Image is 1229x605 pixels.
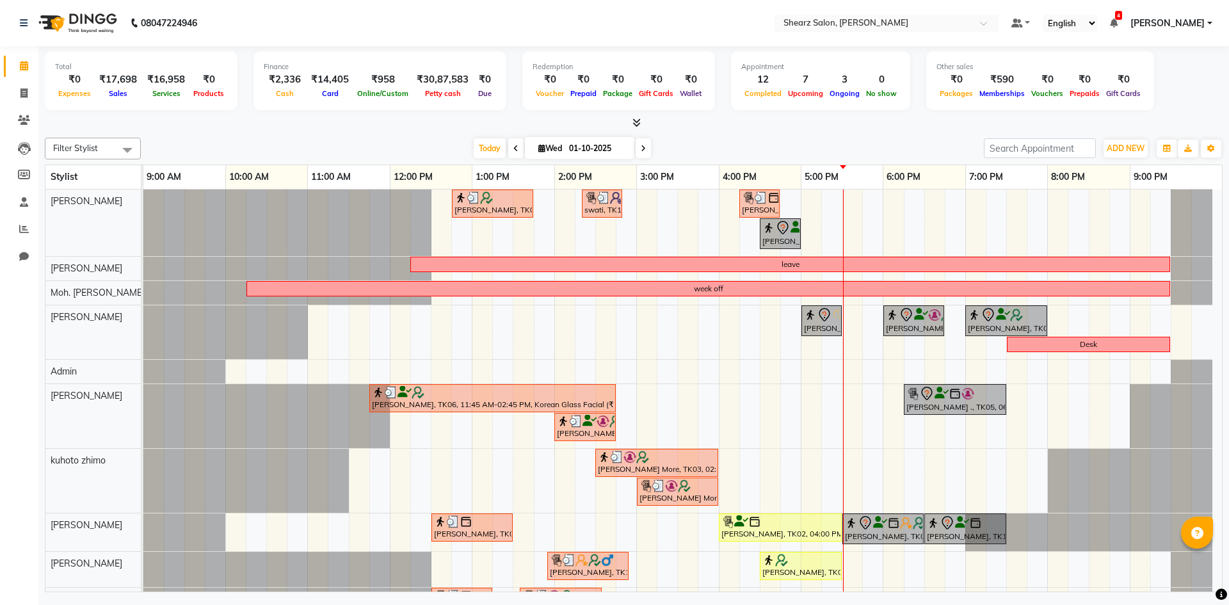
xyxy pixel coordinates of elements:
[600,89,636,98] span: Package
[636,72,677,87] div: ₹0
[741,61,900,72] div: Appointment
[761,220,799,247] div: [PERSON_NAME] ., TK19, 04:30 PM-05:00 PM, Face and Neck Bleach
[190,89,227,98] span: Products
[883,168,924,186] a: 6:00 PM
[273,89,297,98] span: Cash
[976,89,1028,98] span: Memberships
[863,72,900,87] div: 0
[264,72,306,87] div: ₹2,336
[638,480,717,504] div: [PERSON_NAME] More, TK03, 03:00 PM-04:00 PM, Premium bombshell pedicure
[33,5,120,41] img: logo
[1066,72,1103,87] div: ₹0
[1130,168,1171,186] a: 9:00 PM
[555,168,595,186] a: 2:00 PM
[474,72,496,87] div: ₹0
[567,89,600,98] span: Prepaid
[565,139,629,158] input: 2025-10-01
[583,191,621,216] div: swati, TK14, 02:20 PM-02:50 PM, Eyebrow threading,Upperlip threading
[106,89,131,98] span: Sales
[319,89,342,98] span: Card
[1175,554,1216,592] iframe: chat widget
[190,72,227,87] div: ₹0
[1080,339,1097,350] div: Desk
[694,283,723,294] div: week off
[422,89,464,98] span: Petty cash
[264,61,496,72] div: Finance
[51,519,122,531] span: [PERSON_NAME]
[905,386,1005,413] div: [PERSON_NAME] ., TK05, 06:15 PM-07:30 PM, [PERSON_NAME] essential Mineral facial
[51,262,122,274] span: [PERSON_NAME]
[885,307,943,334] div: [PERSON_NAME], TK17, 06:00 PM-06:45 PM, Women blowdry below shoulder
[936,72,976,87] div: ₹0
[1103,72,1144,87] div: ₹0
[761,554,840,578] div: [PERSON_NAME], TK09, 04:30 PM-05:30 PM, Haircut By Master Stylist- [DEMOGRAPHIC_DATA]
[719,168,760,186] a: 4:00 PM
[475,89,495,98] span: Due
[826,72,863,87] div: 3
[785,89,826,98] span: Upcoming
[51,171,77,182] span: Stylist
[306,72,354,87] div: ₹14,405
[533,72,567,87] div: ₹0
[1028,72,1066,87] div: ₹0
[53,143,98,153] span: Filter Stylist
[936,89,976,98] span: Packages
[472,168,513,186] a: 1:00 PM
[149,89,184,98] span: Services
[1107,143,1145,153] span: ADD NEW
[677,72,705,87] div: ₹0
[1130,17,1205,30] span: [PERSON_NAME]
[597,451,717,475] div: [PERSON_NAME] More, TK03, 02:30 PM-04:00 PM, Elite manicure,Premium bombshell pedicure
[966,168,1006,186] a: 7:00 PM
[51,390,122,401] span: [PERSON_NAME]
[1103,89,1144,98] span: Gift Cards
[51,195,122,207] span: [PERSON_NAME]
[1110,17,1118,29] a: 4
[677,89,705,98] span: Wallet
[142,72,190,87] div: ₹16,958
[412,72,474,87] div: ₹30,87,583
[474,138,506,158] span: Today
[801,168,842,186] a: 5:00 PM
[600,72,636,87] div: ₹0
[533,89,567,98] span: Voucher
[976,72,1028,87] div: ₹590
[567,72,600,87] div: ₹0
[533,61,705,72] div: Redemption
[1066,89,1103,98] span: Prepaids
[55,61,227,72] div: Total
[354,89,412,98] span: Online/Custom
[143,168,184,186] a: 9:00 AM
[967,307,1046,334] div: [PERSON_NAME], TK07, 07:00 PM-08:00 PM, Men Haircut with Mr.Saantosh
[741,191,778,216] div: [PERSON_NAME], TK20, 04:15 PM-04:45 PM, Eyebrow threading,Forehead threading
[453,191,532,216] div: [PERSON_NAME], TK06, 12:45 PM-01:45 PM, Glow Boost Facial (₹2500)
[637,168,677,186] a: 3:00 PM
[636,89,677,98] span: Gift Cards
[141,5,197,41] b: 08047224946
[55,72,94,87] div: ₹0
[51,366,77,377] span: Admin
[51,558,122,569] span: [PERSON_NAME]
[863,89,900,98] span: No show
[782,259,799,270] div: leave
[785,72,826,87] div: 7
[390,168,436,186] a: 12:00 PM
[926,515,1005,542] div: [PERSON_NAME], TK13, 06:30 PM-07:30 PM, Haircut By Master Stylist- [DEMOGRAPHIC_DATA]
[549,554,627,578] div: [PERSON_NAME], TK15, 01:55 PM-02:55 PM, Haircut By Master Stylist- [DEMOGRAPHIC_DATA]
[94,72,142,87] div: ₹17,698
[354,72,412,87] div: ₹958
[984,138,1096,158] input: Search Appointment
[1028,89,1066,98] span: Vouchers
[51,311,122,323] span: [PERSON_NAME]
[55,89,94,98] span: Expenses
[741,72,785,87] div: 12
[1115,11,1122,20] span: 4
[720,515,840,540] div: [PERSON_NAME], TK02, 04:00 PM-05:30 PM, Touch up -upto 2 inch -Majirel
[51,287,153,298] span: Moh. [PERSON_NAME] ...
[803,307,840,334] div: [PERSON_NAME] ., TK16, 05:00 PM-05:30 PM, Loreal Hair wash - Below Shoulder
[1048,168,1088,186] a: 8:00 PM
[826,89,863,98] span: Ongoing
[535,143,565,153] span: Wed
[51,455,106,466] span: kuhoto zhimo
[556,415,614,439] div: [PERSON_NAME] More, TK03, 02:00 PM-02:45 PM, [PERSON_NAME] cleanup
